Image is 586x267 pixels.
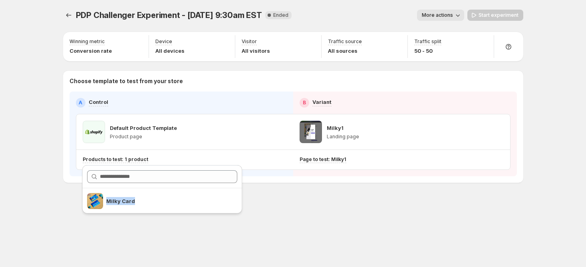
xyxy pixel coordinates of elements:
[417,10,464,21] button: More actions
[242,38,257,45] p: Visitor
[70,47,112,55] p: Conversion rate
[76,10,262,20] span: PDP Challenger Experiment - [DATE] 9:30am EST
[300,121,322,143] img: Milky1
[63,10,74,21] button: Experiments
[312,98,332,106] p: Variant
[106,197,212,205] p: Milky Card
[110,124,177,132] p: Default Product Template
[242,47,270,55] p: All visitors
[414,47,441,55] p: 50 - 50
[89,98,108,106] p: Control
[70,77,517,85] p: Choose template to test from your store
[87,193,103,209] img: Milky Card
[82,193,242,209] ul: Search for and select a customer segment
[70,38,105,45] p: Winning metric
[303,100,306,106] h2: B
[110,133,177,140] p: Product page
[83,121,105,143] img: Default Product Template
[328,47,362,55] p: All sources
[155,38,172,45] p: Device
[328,38,362,45] p: Traffic source
[414,38,441,45] p: Traffic split
[327,124,344,132] p: Milky1
[83,156,148,163] p: Products to test: 1 product
[155,47,185,55] p: All devices
[300,156,346,163] p: Page to test: Milky1
[327,133,359,140] p: Landing page
[79,100,82,106] h2: A
[422,12,453,18] span: More actions
[273,12,288,18] span: Ended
